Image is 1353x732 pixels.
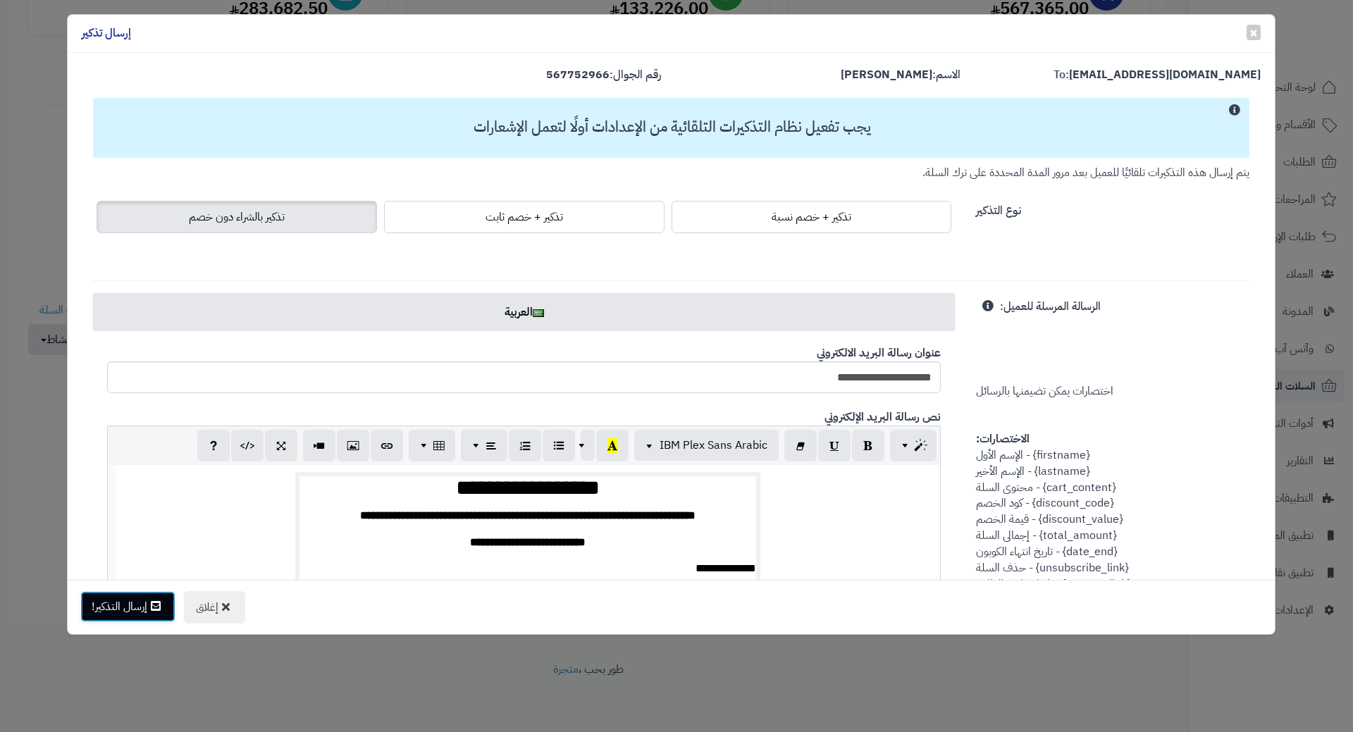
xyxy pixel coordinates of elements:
b: نص رسالة البريد الإلكتروني [824,409,941,426]
h3: يجب تفعيل نظام التذكيرات التلقائية من الإعدادات أولًا لتعمل الإشعارات [100,119,1244,135]
button: إغلاق [184,591,245,624]
button: إرسال التذكير! [80,591,175,622]
span: تذكير بالشراء دون خصم [189,209,285,225]
span: تذكير + خصم ثابت [486,209,563,225]
strong: 567752966 [546,66,610,83]
span: اختصارات يمكن تضيمنها بالرسائل {firstname} - الإسم الأول {lastname} - الإسم الأخير {cart_content}... [976,298,1130,592]
b: عنوان رسالة البريد الالكتروني [817,345,941,361]
strong: [PERSON_NAME] [841,66,932,83]
strong: الاختصارات: [976,430,1030,447]
small: يتم إرسال هذه التذكيرات تلقائيًا للعميل بعد مرور المدة المحددة على ترك السلة. [922,164,1249,181]
label: To: [1054,67,1261,83]
strong: [EMAIL_ADDRESS][DOMAIN_NAME] [1069,66,1261,83]
span: IBM Plex Sans Arabic [660,437,767,454]
a: العربية [93,293,955,331]
label: الرسالة المرسلة للعميل: [1000,293,1101,315]
span: × [1249,22,1258,43]
h4: إرسال تذكير [82,25,131,42]
img: ar.png [533,309,544,317]
label: رقم الجوال: [546,67,661,83]
label: الاسم: [841,67,960,83]
span: تذكير + خصم نسبة [772,209,851,225]
label: نوع التذكير [976,197,1021,219]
